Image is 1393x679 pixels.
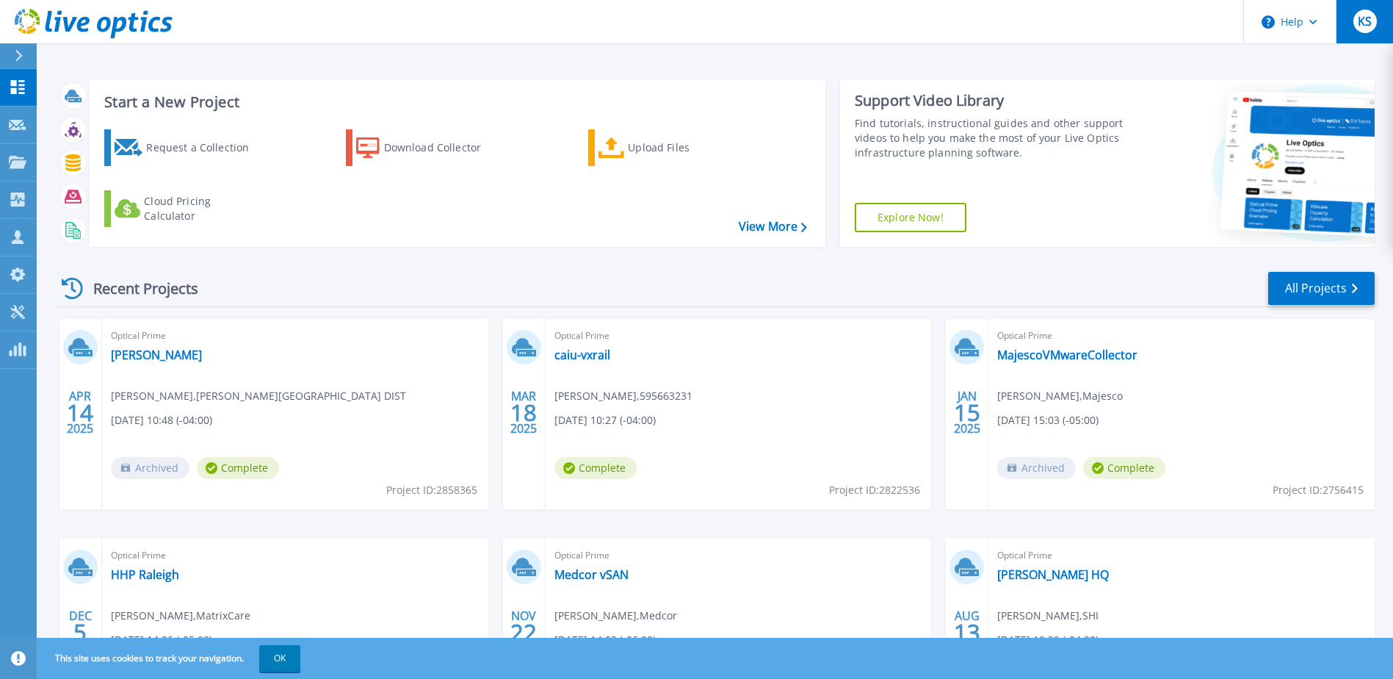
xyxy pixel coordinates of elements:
a: HHP Raleigh [111,567,179,582]
div: Request a Collection [146,133,264,162]
a: [PERSON_NAME] HQ [997,567,1109,582]
div: Cloud Pricing Calculator [144,194,261,223]
span: Complete [554,457,637,479]
span: [PERSON_NAME] , SHI [997,608,1099,624]
div: DEC 2024 [66,606,94,659]
a: All Projects [1268,272,1375,305]
span: Optical Prime [111,547,480,564]
span: 14 [67,406,93,419]
span: Project ID: 2822536 [829,482,920,498]
span: [PERSON_NAME] , Majesco [997,388,1123,404]
a: Download Collector [346,129,510,166]
div: Recent Projects [57,270,218,306]
div: Find tutorials, instructional guides and other support videos to help you make the most of your L... [855,116,1127,160]
div: Upload Files [628,133,745,162]
span: Optical Prime [997,547,1366,564]
div: JAN 2025 [953,386,981,439]
div: AUG 2024 [953,606,981,659]
span: Complete [197,457,279,479]
span: Complete [1083,457,1165,479]
span: 15 [954,406,980,419]
span: Optical Prime [111,328,480,344]
span: [PERSON_NAME] , MatrixCare [111,608,250,624]
span: 5 [73,626,87,639]
span: [DATE] 14:03 (-06:00) [554,632,656,648]
span: [DATE] 15:03 (-05:00) [997,412,1099,428]
div: Support Video Library [855,91,1127,110]
span: Project ID: 2756415 [1273,482,1364,498]
div: Download Collector [384,133,502,162]
a: Medcor vSAN [554,567,629,582]
span: 22 [510,626,537,639]
span: 18 [510,406,537,419]
span: Project ID: 2858365 [386,482,477,498]
span: [DATE] 10:27 (-04:00) [554,412,656,428]
span: [DATE] 10:48 (-04:00) [111,412,212,428]
span: Archived [997,457,1076,479]
a: MajescoVMwareCollector [997,348,1137,362]
span: 13 [954,626,980,639]
a: [PERSON_NAME] [111,348,202,362]
span: This site uses cookies to track your navigation. [40,645,300,672]
a: Upload Files [588,129,752,166]
span: [DATE] 14:26 (-05:00) [111,632,212,648]
span: [PERSON_NAME] , [PERSON_NAME][GEOGRAPHIC_DATA] DIST [111,388,406,404]
a: Request a Collection [104,129,268,166]
a: View More [739,220,807,234]
a: Explore Now! [855,203,966,232]
a: Cloud Pricing Calculator [104,190,268,227]
h3: Start a New Project [104,94,806,110]
span: Optical Prime [997,328,1366,344]
span: Optical Prime [554,547,923,564]
div: APR 2025 [66,386,94,439]
span: [PERSON_NAME] , Medcor [554,608,677,624]
div: MAR 2025 [510,386,538,439]
span: Archived [111,457,189,479]
div: NOV 2024 [510,606,538,659]
span: Optical Prime [554,328,923,344]
a: caiu-vxrail [554,348,610,362]
button: OK [259,645,300,672]
span: [PERSON_NAME] , 595663231 [554,388,692,404]
span: KS [1358,15,1372,27]
span: [DATE] 10:32 (-04:00) [997,632,1099,648]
